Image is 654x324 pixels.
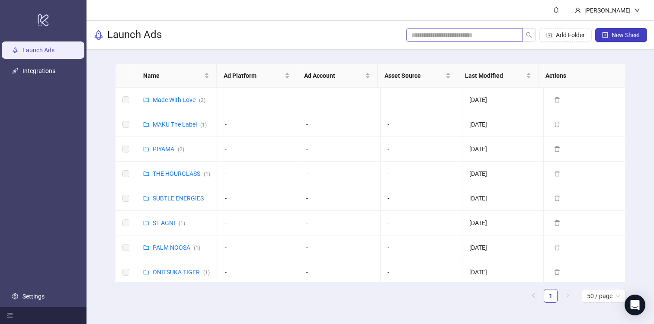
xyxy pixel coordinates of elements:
td: [DATE] [462,235,544,260]
td: - [218,88,299,112]
span: down [634,7,640,13]
th: Last Modified [458,64,539,88]
td: - [381,211,462,235]
span: rocket [93,30,104,40]
td: - [299,162,381,186]
span: folder-add [546,32,552,38]
span: delete [554,146,560,152]
span: ( 1 ) [194,245,200,251]
a: Launch Ads [22,47,54,54]
td: - [381,137,462,162]
th: Actions [539,64,619,88]
span: left [531,293,536,298]
td: - [299,235,381,260]
span: folder [143,195,149,201]
a: 1 [544,289,557,302]
span: menu-fold [7,312,13,318]
td: [DATE] [462,88,544,112]
button: left [526,289,540,303]
td: - [218,260,299,285]
span: delete [554,195,560,201]
li: Previous Page [526,289,540,303]
span: ( 1 ) [179,220,185,226]
span: delete [554,269,560,275]
td: [DATE] [462,186,544,211]
span: Add Folder [556,32,585,38]
th: Ad Platform [217,64,297,88]
td: [DATE] [462,112,544,137]
span: folder [143,146,149,152]
td: [DATE] [462,260,544,285]
td: - [299,260,381,285]
span: Ad Account [304,71,363,80]
div: Open Intercom Messenger [625,295,645,315]
td: - [381,162,462,186]
td: - [218,211,299,235]
th: Name [136,64,217,88]
span: New Sheet [612,32,640,38]
span: delete [554,121,560,127]
span: Last Modified [465,71,524,80]
span: delete [554,97,560,103]
td: - [299,211,381,235]
td: - [381,260,462,285]
span: folder [143,269,149,275]
span: right [565,293,571,298]
th: Ad Account [297,64,378,88]
td: - [299,88,381,112]
span: folder [143,97,149,103]
button: Add Folder [539,28,592,42]
div: Page Size [582,289,625,303]
td: - [299,137,381,162]
span: folder [143,220,149,226]
td: - [381,235,462,260]
span: Name [143,71,202,80]
span: folder [143,245,149,251]
a: SUBTLE ENERGIES [153,195,204,202]
li: 1 [544,289,558,303]
span: ( 1 ) [204,171,210,177]
h3: Launch Ads [107,28,162,42]
td: [DATE] [462,211,544,235]
td: - [218,235,299,260]
span: Asset Source [385,71,444,80]
span: folder [143,121,149,127]
span: plus-square [602,32,608,38]
td: - [299,112,381,137]
td: - [381,186,462,211]
td: [DATE] [462,137,544,162]
a: PIYAMA(2) [153,146,184,152]
a: PALM NOOSA(1) [153,244,200,251]
span: ( 1 ) [203,270,210,276]
td: - [218,186,299,211]
a: Integrations [22,67,55,74]
li: Next Page [561,289,575,303]
span: delete [554,171,560,177]
span: ( 2 ) [178,146,184,152]
td: - [218,137,299,162]
span: folder [143,171,149,177]
a: MAKU The Label(1) [153,121,207,128]
span: bell [553,7,559,13]
span: ( 2 ) [199,97,205,103]
a: Made With Love(2) [153,96,205,103]
button: right [561,289,575,303]
th: Asset Source [378,64,458,88]
a: Settings [22,293,45,300]
td: - [218,162,299,186]
td: - [381,88,462,112]
span: search [526,32,532,38]
span: delete [554,245,560,251]
span: user [575,7,581,13]
span: 50 / page [587,289,620,302]
td: - [218,112,299,137]
span: ( 1 ) [200,122,207,128]
a: THE HOURGLASS(1) [153,170,210,177]
a: ST AGNI(1) [153,219,185,226]
button: New Sheet [595,28,647,42]
span: delete [554,220,560,226]
div: [PERSON_NAME] [581,6,634,15]
a: ONITSUKA TIGER(1) [153,269,210,276]
td: [DATE] [462,162,544,186]
td: - [299,186,381,211]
